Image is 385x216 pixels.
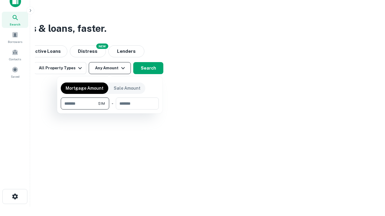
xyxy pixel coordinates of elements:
iframe: Chat Widget [355,168,385,197]
div: - [112,97,113,109]
p: Mortgage Amount [66,85,103,91]
p: Sale Amount [114,85,140,91]
span: $1M [98,101,105,106]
